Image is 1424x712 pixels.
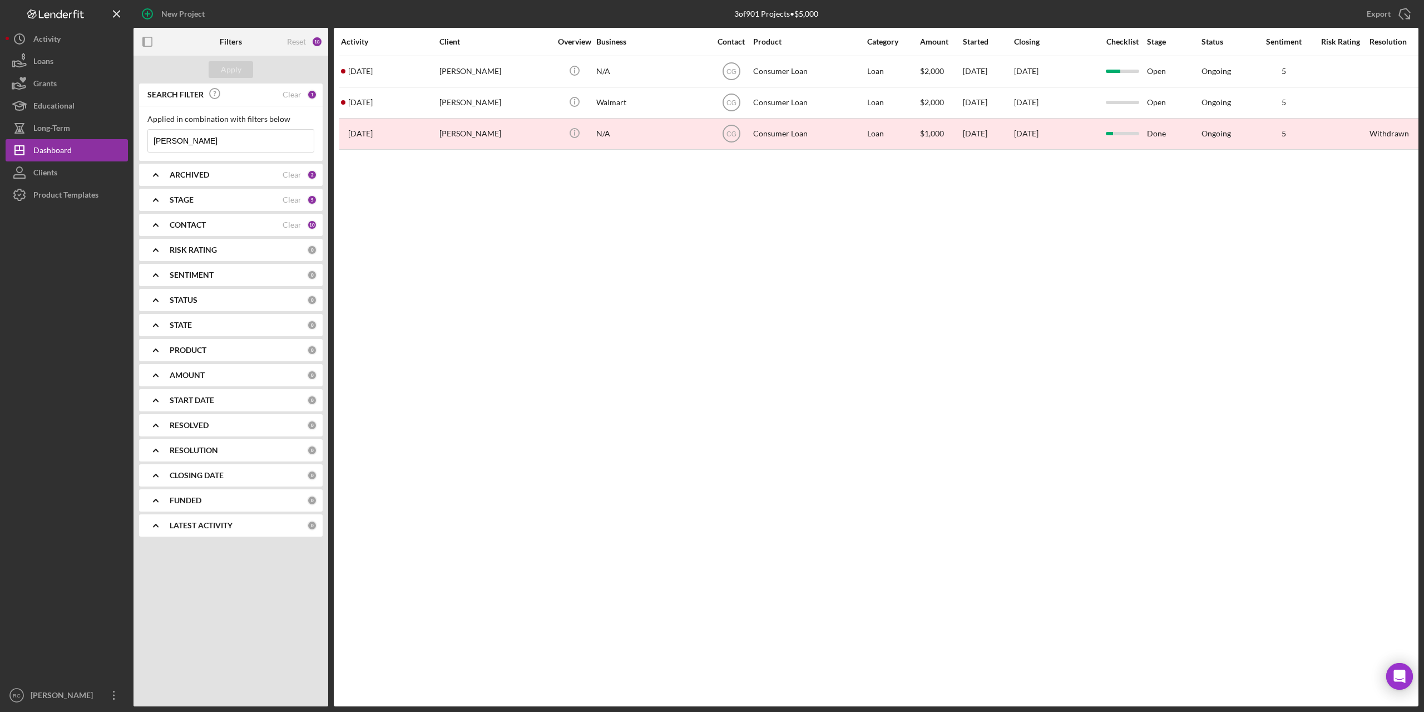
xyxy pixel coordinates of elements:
[6,95,128,117] button: Educational
[920,37,962,46] div: Amount
[170,396,214,405] b: START DATE
[33,117,70,142] div: Long-Term
[1014,66,1039,76] time: [DATE]
[307,445,317,455] div: 0
[1386,663,1413,690] div: Open Intercom Messenger
[1099,37,1146,46] div: Checklist
[307,521,317,531] div: 0
[133,3,216,25] button: New Project
[147,115,314,124] div: Applied in combination with filters below
[1256,37,1312,46] div: Sentiment
[1201,37,1255,46] div: Status
[920,57,962,86] div: $2,000
[170,296,197,305] b: STATUS
[439,119,551,149] div: [PERSON_NAME]
[209,61,253,78] button: Apply
[553,37,595,46] div: Overview
[6,684,128,706] button: RC[PERSON_NAME]
[963,37,1013,46] div: Started
[867,119,919,149] div: Loan
[726,99,736,107] text: CG
[307,90,317,100] div: 1
[307,320,317,330] div: 0
[920,119,962,149] div: $1,000
[1356,3,1418,25] button: Export
[283,195,301,204] div: Clear
[6,139,128,161] a: Dashboard
[33,72,57,97] div: Grants
[307,420,317,430] div: 0
[170,245,217,254] b: RISK RATING
[963,88,1013,117] div: [DATE]
[170,521,233,530] b: LATEST ACTIVITY
[753,37,864,46] div: Product
[596,57,708,86] div: N/A
[596,37,708,46] div: Business
[307,195,317,205] div: 5
[1256,129,1312,138] div: 5
[753,57,864,86] div: Consumer Loan
[920,88,962,117] div: $2,000
[287,37,306,46] div: Reset
[170,421,209,430] b: RESOLVED
[170,271,214,279] b: SENTIMENT
[710,37,752,46] div: Contact
[1147,57,1200,86] div: Open
[33,28,61,53] div: Activity
[1147,88,1200,117] div: Open
[6,161,128,184] button: Clients
[867,57,919,86] div: Loan
[1367,3,1391,25] div: Export
[1369,129,1409,138] div: Withdrawn
[307,170,317,180] div: 2
[307,245,317,255] div: 0
[283,170,301,179] div: Clear
[753,88,864,117] div: Consumer Loan
[1313,37,1368,46] div: Risk Rating
[6,28,128,50] a: Activity
[307,295,317,305] div: 0
[311,36,323,47] div: 18
[1147,119,1200,149] div: Done
[6,72,128,95] button: Grants
[1014,37,1097,46] div: Closing
[348,98,373,107] time: 2025-06-06 12:43
[33,184,98,209] div: Product Templates
[6,184,128,206] button: Product Templates
[33,161,57,186] div: Clients
[170,346,206,355] b: PRODUCT
[161,3,205,25] div: New Project
[439,88,551,117] div: [PERSON_NAME]
[307,270,317,280] div: 0
[753,119,864,149] div: Consumer Loan
[170,496,201,505] b: FUNDED
[170,321,192,330] b: STATE
[1201,67,1231,76] div: Ongoing
[867,37,919,46] div: Category
[307,345,317,355] div: 0
[439,57,551,86] div: [PERSON_NAME]
[170,471,224,480] b: CLOSING DATE
[283,90,301,99] div: Clear
[307,220,317,230] div: 10
[1256,67,1312,76] div: 5
[28,684,100,709] div: [PERSON_NAME]
[1201,129,1231,138] div: Ongoing
[1147,37,1200,46] div: Stage
[963,57,1013,86] div: [DATE]
[867,88,919,117] div: Loan
[6,117,128,139] button: Long-Term
[6,50,128,72] button: Loans
[596,88,708,117] div: Walmart
[33,95,75,120] div: Educational
[283,220,301,229] div: Clear
[33,50,53,75] div: Loans
[1256,98,1312,107] div: 5
[1201,98,1231,107] div: Ongoing
[307,395,317,405] div: 0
